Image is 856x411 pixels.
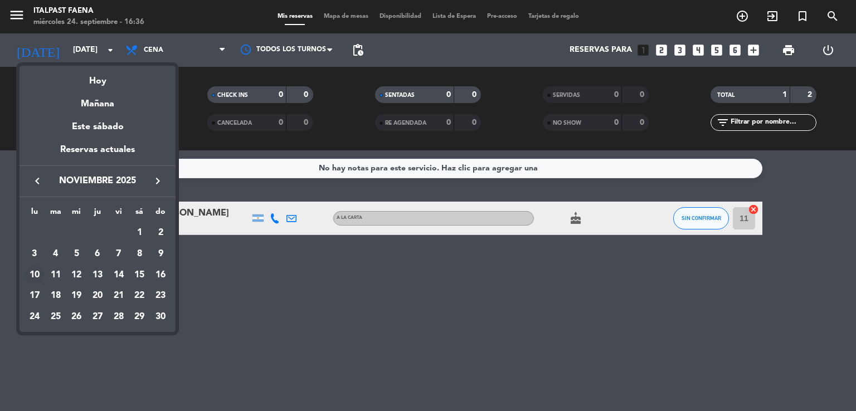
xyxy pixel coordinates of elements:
td: 4 de noviembre de 2025 [45,243,66,265]
td: 6 de noviembre de 2025 [87,243,108,265]
td: 15 de noviembre de 2025 [129,265,150,286]
div: 26 [67,307,86,326]
td: 23 de noviembre de 2025 [150,285,171,306]
td: 30 de noviembre de 2025 [150,306,171,327]
td: 18 de noviembre de 2025 [45,285,66,306]
div: 5 [67,244,86,263]
td: 21 de noviembre de 2025 [108,285,129,306]
td: 16 de noviembre de 2025 [150,265,171,286]
th: domingo [150,205,171,223]
div: 23 [151,286,170,305]
td: 7 de noviembre de 2025 [108,243,129,265]
td: 11 de noviembre de 2025 [45,265,66,286]
div: 11 [46,266,65,285]
div: 4 [46,244,65,263]
td: 19 de noviembre de 2025 [66,285,87,306]
div: 19 [67,286,86,305]
td: 9 de noviembre de 2025 [150,243,171,265]
div: 12 [67,266,86,285]
td: 8 de noviembre de 2025 [129,243,150,265]
div: 16 [151,266,170,285]
div: 6 [88,244,107,263]
td: NOV. [24,222,129,243]
div: 28 [109,307,128,326]
td: 10 de noviembre de 2025 [24,265,45,286]
div: 29 [130,307,149,326]
td: 14 de noviembre de 2025 [108,265,129,286]
td: 29 de noviembre de 2025 [129,306,150,327]
div: 25 [46,307,65,326]
th: viernes [108,205,129,223]
th: miércoles [66,205,87,223]
td: 5 de noviembre de 2025 [66,243,87,265]
td: 12 de noviembre de 2025 [66,265,87,286]
div: 7 [109,244,128,263]
div: 27 [88,307,107,326]
div: 8 [130,244,149,263]
span: noviembre 2025 [47,174,148,188]
td: 13 de noviembre de 2025 [87,265,108,286]
th: sábado [129,205,150,223]
td: 26 de noviembre de 2025 [66,306,87,327]
div: 30 [151,307,170,326]
div: 13 [88,266,107,285]
div: 21 [109,286,128,305]
td: 2 de noviembre de 2025 [150,222,171,243]
td: 3 de noviembre de 2025 [24,243,45,265]
div: 9 [151,244,170,263]
div: Reservas actuales [20,143,176,165]
div: 18 [46,286,65,305]
div: 2 [151,223,170,242]
th: lunes [24,205,45,223]
div: Hoy [20,66,176,89]
th: jueves [87,205,108,223]
td: 20 de noviembre de 2025 [87,285,108,306]
div: Este sábado [20,111,176,143]
div: 14 [109,266,128,285]
div: 10 [25,266,44,285]
div: 20 [88,286,107,305]
i: keyboard_arrow_right [151,174,164,188]
div: 1 [130,223,149,242]
td: 1 de noviembre de 2025 [129,222,150,243]
div: 15 [130,266,149,285]
td: 17 de noviembre de 2025 [24,285,45,306]
td: 27 de noviembre de 2025 [87,306,108,327]
td: 22 de noviembre de 2025 [129,285,150,306]
div: 22 [130,286,149,305]
td: 25 de noviembre de 2025 [45,306,66,327]
td: 28 de noviembre de 2025 [108,306,129,327]
div: Mañana [20,89,176,111]
td: 24 de noviembre de 2025 [24,306,45,327]
i: keyboard_arrow_left [31,174,44,188]
div: 17 [25,286,44,305]
th: martes [45,205,66,223]
div: 3 [25,244,44,263]
div: 24 [25,307,44,326]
